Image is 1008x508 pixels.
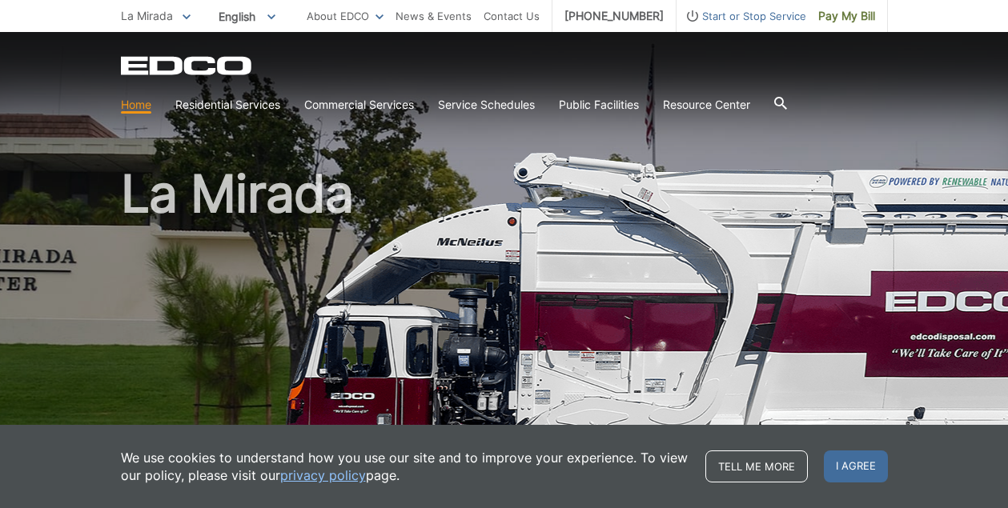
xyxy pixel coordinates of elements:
a: Residential Services [175,96,280,114]
span: English [207,3,287,30]
span: Pay My Bill [818,7,875,25]
a: Resource Center [663,96,750,114]
a: Tell me more [705,450,808,482]
a: EDCD logo. Return to the homepage. [121,56,254,75]
a: About EDCO [307,7,384,25]
a: Service Schedules [438,96,535,114]
a: Home [121,96,151,114]
a: Contact Us [484,7,540,25]
span: I agree [824,450,888,482]
a: Public Facilities [559,96,639,114]
p: We use cookies to understand how you use our site and to improve your experience. To view our pol... [121,449,689,484]
a: Commercial Services [304,96,414,114]
a: privacy policy [280,466,366,484]
span: La Mirada [121,9,173,22]
a: News & Events [396,7,472,25]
